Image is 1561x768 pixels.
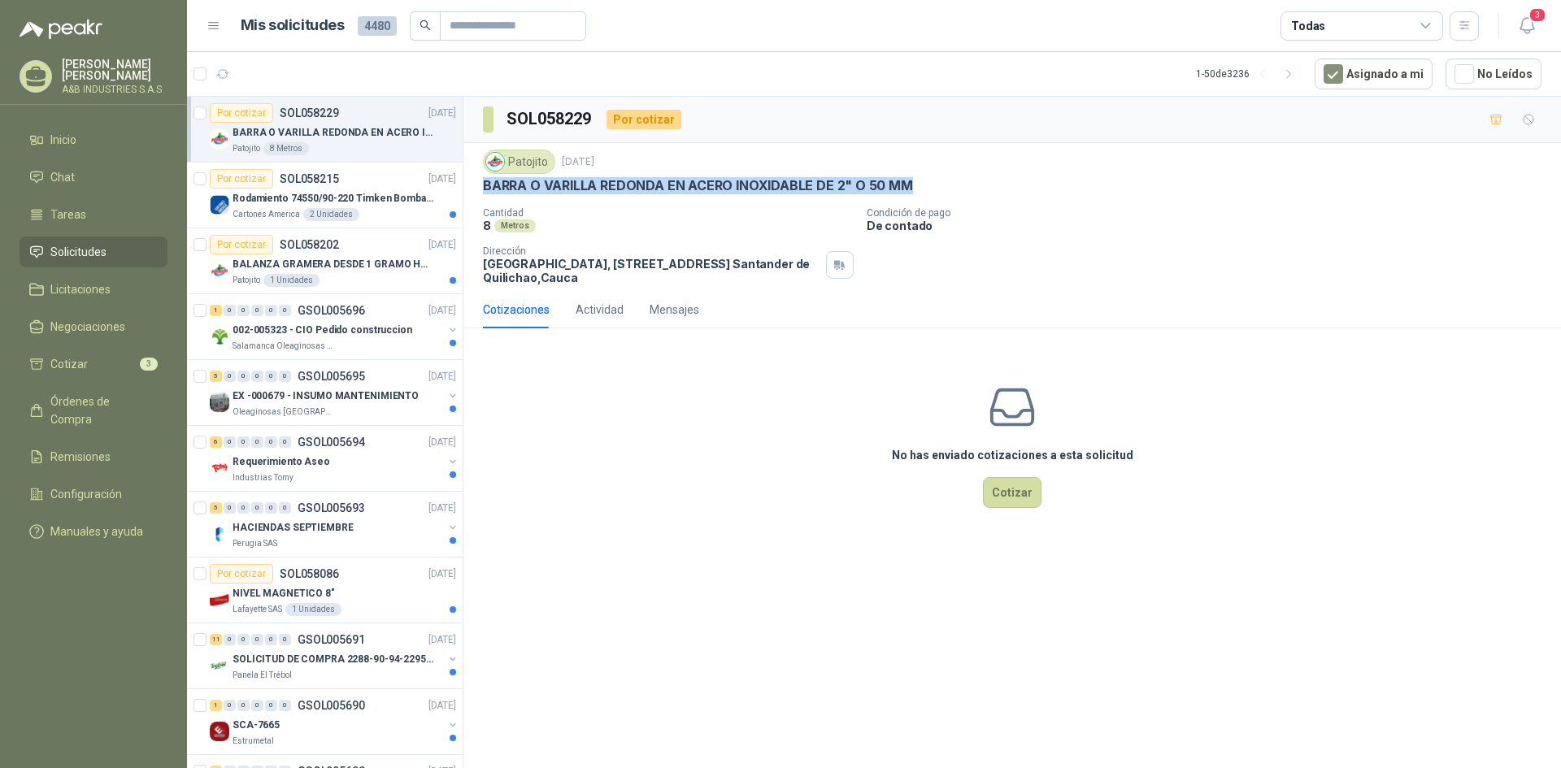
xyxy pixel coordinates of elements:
[237,700,250,711] div: 0
[187,97,463,163] a: Por cotizarSOL058229[DATE] Company LogoBARRA O VARILLA REDONDA EN ACERO INOXIDABLE DE 2" O 50 MMP...
[233,125,435,141] p: BARRA O VARILLA REDONDA EN ACERO INOXIDABLE DE 2" O 50 MM
[237,371,250,382] div: 0
[486,153,504,171] img: Company Logo
[867,219,1554,232] p: De contado
[562,154,594,170] p: [DATE]
[233,406,335,419] p: Oleaginosas [GEOGRAPHIC_DATA][PERSON_NAME]
[224,436,236,448] div: 0
[280,568,339,579] p: SOL058086
[428,171,456,187] p: [DATE]
[20,274,167,305] a: Licitaciones
[483,257,820,284] p: [GEOGRAPHIC_DATA], [STREET_ADDRESS] Santander de Quilichao , Cauca
[210,327,229,346] img: Company Logo
[298,371,365,382] p: GSOL005695
[210,367,459,419] a: 5 0 0 0 0 0 GSOL005695[DATE] Company LogoEX -000679 - INSUMO MANTENIMIENTOOleaginosas [GEOGRAPHIC...
[210,235,273,254] div: Por cotizar
[279,305,291,316] div: 0
[20,199,167,230] a: Tareas
[50,355,88,373] span: Cotizar
[263,274,320,287] div: 1 Unidades
[50,168,75,186] span: Chat
[210,301,459,353] a: 1 0 0 0 0 0 GSOL005696[DATE] Company Logo002-005323 - CIO Pedido construccionSalamanca Oleaginosa...
[210,393,229,412] img: Company Logo
[210,722,229,741] img: Company Logo
[263,142,309,155] div: 8 Metros
[20,311,167,342] a: Negociaciones
[233,142,260,155] p: Patojito
[298,502,365,514] p: GSOL005693
[428,106,456,121] p: [DATE]
[251,502,263,514] div: 0
[867,207,1554,219] p: Condición de pago
[187,558,463,623] a: Por cotizarSOL058086[DATE] Company LogoNIVEL MAGNETICO 8"Lafayette SAS1 Unidades
[280,173,339,184] p: SOL058215
[210,261,229,280] img: Company Logo
[983,477,1041,508] button: Cotizar
[210,432,459,484] a: 6 0 0 0 0 0 GSOL005694[DATE] Company LogoRequerimiento AseoIndustrias Tomy
[1196,61,1302,87] div: 1 - 50 de 3236
[428,303,456,319] p: [DATE]
[233,191,435,206] p: Rodamiento 74550/90-220 Timken BombaVG40
[210,305,222,316] div: 1
[210,630,459,682] a: 11 0 0 0 0 0 GSOL005691[DATE] Company LogoSOLICITUD DE COMPRA 2288-90-94-2295-96-2301-02-04Panela...
[507,106,594,132] h3: SOL058229
[265,305,277,316] div: 0
[62,85,167,94] p: A&B INDUSTRIES S.A.S
[233,340,335,353] p: Salamanca Oleaginosas SAS
[50,206,86,223] span: Tareas
[298,634,365,645] p: GSOL005691
[210,498,459,550] a: 5 0 0 0 0 0 GSOL005693[DATE] Company LogoHACIENDAS SEPTIEMBREPerugia SAS
[251,371,263,382] div: 0
[233,652,435,667] p: SOLICITUD DE COMPRA 2288-90-94-2295-96-2301-02-04
[233,669,292,682] p: Panela El Trébol
[224,502,236,514] div: 0
[20,20,102,39] img: Logo peakr
[20,386,167,435] a: Órdenes de Compra
[210,371,222,382] div: 5
[420,20,431,31] span: search
[210,524,229,544] img: Company Logo
[50,448,111,466] span: Remisiones
[358,16,397,36] span: 4480
[483,207,854,219] p: Cantidad
[428,237,456,253] p: [DATE]
[251,634,263,645] div: 0
[233,520,354,536] p: HACIENDAS SEPTIEMBRE
[210,696,459,748] a: 1 0 0 0 0 0 GSOL005690[DATE] Company LogoSCA-7665Estrumetal
[1315,59,1433,89] button: Asignado a mi
[50,243,107,261] span: Solicitudes
[265,700,277,711] div: 0
[428,698,456,714] p: [DATE]
[210,590,229,610] img: Company Logo
[428,369,456,384] p: [DATE]
[237,436,250,448] div: 0
[298,436,365,448] p: GSOL005694
[187,163,463,228] a: Por cotizarSOL058215[DATE] Company LogoRodamiento 74550/90-220 Timken BombaVG40Cartones America2 ...
[265,502,277,514] div: 0
[237,305,250,316] div: 0
[20,162,167,193] a: Chat
[210,169,273,189] div: Por cotizar
[210,656,229,675] img: Company Logo
[210,129,229,149] img: Company Logo
[210,634,222,645] div: 11
[279,502,291,514] div: 0
[279,700,291,711] div: 0
[650,301,699,319] div: Mensajes
[233,454,330,470] p: Requerimiento Aseo
[20,516,167,547] a: Manuales y ayuda
[233,537,277,550] p: Perugia SAS
[576,301,624,319] div: Actividad
[210,458,229,478] img: Company Logo
[210,195,229,215] img: Company Logo
[279,634,291,645] div: 0
[20,124,167,155] a: Inicio
[224,700,236,711] div: 0
[50,131,76,149] span: Inicio
[50,485,122,503] span: Configuración
[428,566,456,582] p: [DATE]
[428,632,456,648] p: [DATE]
[483,177,913,194] p: BARRA O VARILLA REDONDA EN ACERO INOXIDABLE DE 2" O 50 MM
[285,603,341,616] div: 1 Unidades
[251,305,263,316] div: 0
